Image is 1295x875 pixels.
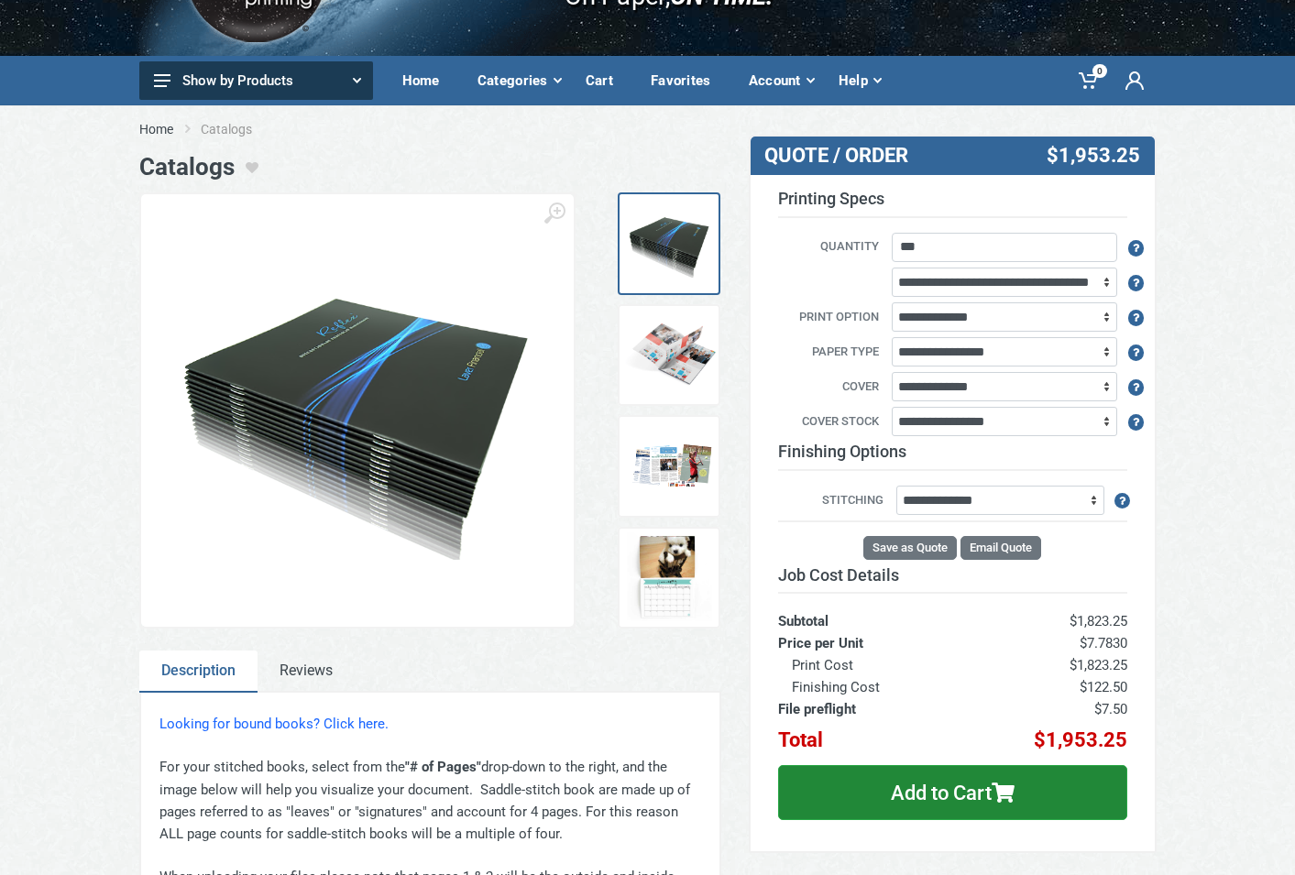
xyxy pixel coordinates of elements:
[139,120,173,138] a: Home
[1034,728,1127,751] span: $1,953.25
[405,759,481,775] strong: "# of Pages"
[764,412,889,432] label: Cover Stock
[1094,701,1127,717] span: $7.50
[573,61,638,100] div: Cart
[139,120,1157,138] nav: breadcrumb
[623,198,715,290] img: Saddlestich Book
[390,56,465,105] a: Home
[778,565,1127,585] h3: Job Cost Details
[573,56,638,105] a: Cart
[159,716,389,732] a: Looking for bound books? Click here.
[638,56,736,105] a: Favorites
[623,532,715,624] img: Calendar
[623,421,715,512] img: Samples
[623,310,715,401] img: Open Spreads
[736,61,826,100] div: Account
[139,153,235,181] h1: Catalogs
[778,720,960,751] th: Total
[778,632,960,654] th: Price per Unit
[1080,679,1127,695] span: $122.50
[258,651,355,693] a: Reviews
[1070,613,1127,629] span: $1,823.25
[1066,56,1113,105] a: 0
[764,237,889,257] label: Quantity
[778,189,1127,218] h3: Printing Specs
[764,308,889,328] label: Print Option
[618,527,720,629] a: Calendar
[139,651,258,693] a: Description
[1092,64,1107,78] span: 0
[778,491,894,511] label: Stitching
[390,61,465,100] div: Home
[1070,657,1127,673] span: $1,823.25
[618,192,720,295] a: Saddlestich Book
[778,654,960,676] th: Print Cost
[159,262,555,559] img: Saddlestich Book
[1080,635,1127,651] span: $7.7830
[778,698,960,720] th: File preflight
[778,442,1127,471] h3: Finishing Options
[618,415,720,518] a: Samples
[764,377,889,398] label: Cover
[778,765,1127,820] button: Add to Cart
[1047,144,1140,168] span: $1,953.25
[960,536,1041,560] button: Email Quote
[778,676,960,698] th: Finishing Cost
[618,304,720,407] a: Open Spreads
[638,61,736,100] div: Favorites
[465,61,573,100] div: Categories
[863,536,957,560] button: Save as Quote
[764,144,1006,168] h3: QUOTE / ORDER
[201,120,280,138] li: Catalogs
[778,593,960,632] th: Subtotal
[826,61,893,100] div: Help
[764,343,889,363] label: Paper Type
[139,61,373,100] button: Show by Products
[159,756,701,846] p: For your stitched books, select from the drop-down to the right, and the image below will help yo...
